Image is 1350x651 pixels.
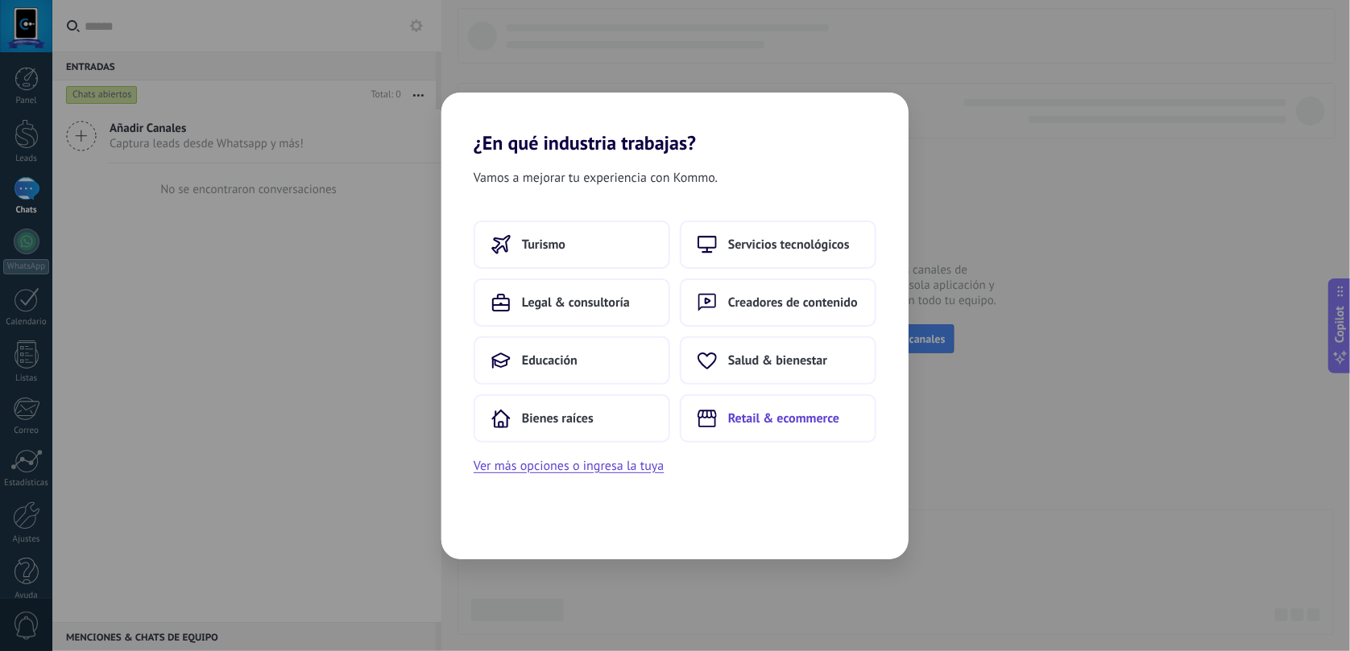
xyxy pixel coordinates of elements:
button: Legal & consultoría [474,278,670,327]
span: Educación [522,352,578,369]
h2: ¿En qué industria trabajas? [441,93,909,155]
span: Creadores de contenido [728,295,858,311]
button: Retail & ecommerce [680,394,876,443]
button: Servicios tecnológicos [680,220,876,269]
span: Vamos a mejorar tu experiencia con Kommo. [474,167,718,188]
button: Salud & bienestar [680,336,876,385]
button: Creadores de contenido [680,278,876,327]
span: Retail & ecommerce [728,410,839,426]
button: Ver más opciones o ingresa la tuya [474,455,664,476]
span: Salud & bienestar [728,352,827,369]
span: Servicios tecnológicos [728,237,850,253]
button: Turismo [474,220,670,269]
span: Legal & consultoría [522,295,630,311]
span: Turismo [522,237,565,253]
button: Bienes raíces [474,394,670,443]
span: Bienes raíces [522,410,594,426]
button: Educación [474,336,670,385]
